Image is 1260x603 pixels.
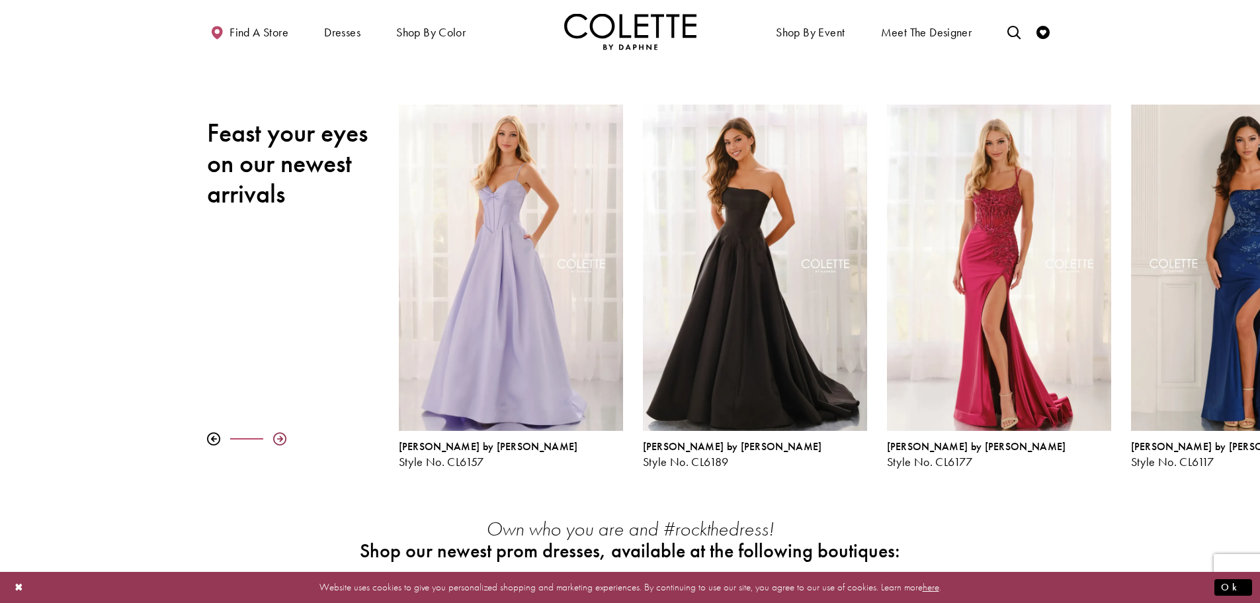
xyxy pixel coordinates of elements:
[8,576,30,599] button: Close Dialog
[773,13,848,50] span: Shop By Event
[399,105,623,431] a: Visit Colette by Daphne Style No. CL6157 Page
[643,441,867,469] div: Colette by Daphne Style No. CL6189
[1214,579,1252,596] button: Submit Dialog
[207,13,292,50] a: Find a store
[1131,454,1214,469] span: Style No. CL6117
[887,440,1066,453] span: [PERSON_NAME] by [PERSON_NAME]
[324,26,360,39] span: Dresses
[643,440,822,453] span: [PERSON_NAME] by [PERSON_NAME]
[393,13,469,50] span: Shop by color
[1004,13,1024,50] a: Toggle search
[321,13,364,50] span: Dresses
[643,454,729,469] span: Style No. CL6189
[1033,13,1053,50] a: Check Wishlist
[887,441,1111,469] div: Colette by Daphne Style No. CL6177
[399,441,623,469] div: Colette by Daphne Style No. CL6157
[633,95,877,479] div: Colette by Daphne Style No. CL6189
[399,440,578,453] span: [PERSON_NAME] by [PERSON_NAME]
[881,26,972,39] span: Meet the designer
[878,13,976,50] a: Meet the designer
[776,26,845,39] span: Shop By Event
[349,540,911,562] h2: Shop our newest prom dresses, available at the following boutiques:
[207,118,379,209] h2: Feast your eyes on our newest arrivals
[564,13,696,50] a: Visit Home Page
[389,95,633,479] div: Colette by Daphne Style No. CL6157
[887,105,1111,431] a: Visit Colette by Daphne Style No. CL6177 Page
[396,26,466,39] span: Shop by color
[486,516,774,541] em: Own who you are and #rockthedress!
[923,580,939,594] a: here
[643,105,867,431] a: Visit Colette by Daphne Style No. CL6189 Page
[230,26,288,39] span: Find a store
[95,579,1165,596] p: Website uses cookies to give you personalized shopping and marketing experiences. By continuing t...
[887,454,973,469] span: Style No. CL6177
[399,454,484,469] span: Style No. CL6157
[564,13,696,50] img: Colette by Daphne
[877,95,1121,479] div: Colette by Daphne Style No. CL6177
